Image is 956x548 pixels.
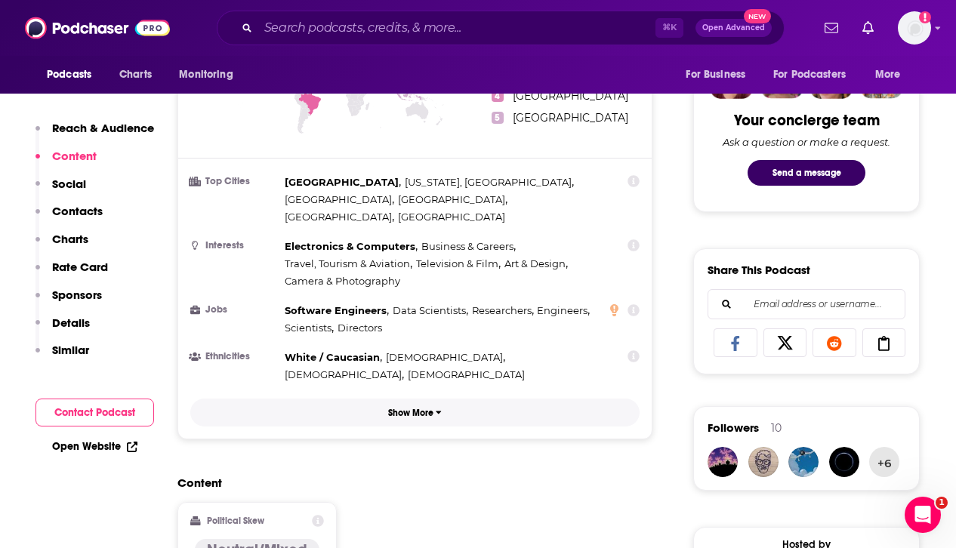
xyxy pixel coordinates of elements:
a: Show notifications dropdown [819,15,844,41]
span: , [285,208,394,226]
span: , [285,191,394,208]
span: , [285,238,418,255]
span: Art & Design [504,257,566,269]
span: Charts [119,64,152,85]
p: Charts [52,232,88,246]
span: Directors [338,322,382,334]
span: Engineers [537,304,587,316]
span: 4 [492,90,504,102]
span: , [405,174,574,191]
a: Show notifications dropdown [856,15,880,41]
h3: Share This Podcast [708,263,810,277]
span: , [285,174,401,191]
div: 10 [771,421,782,435]
span: [GEOGRAPHIC_DATA] [398,193,505,205]
button: Open AdvancedNew [695,19,772,37]
button: Details [35,316,90,343]
span: White / Caucasian [285,351,380,363]
button: Rate Card [35,260,108,288]
span: Travel, Tourism & Aviation [285,257,410,269]
span: More [875,64,901,85]
button: Reach & Audience [35,121,154,149]
a: Share on Facebook [714,328,757,357]
div: Search followers [708,289,905,319]
a: Podchaser - Follow, Share and Rate Podcasts [25,14,170,42]
button: Similar [35,343,89,371]
p: Rate Card [52,260,108,274]
span: [GEOGRAPHIC_DATA] [398,211,505,223]
button: Show More [190,399,640,426]
button: Charts [35,232,88,260]
a: Open Website [52,440,137,453]
span: , [386,349,505,366]
a: Copy Link [862,328,906,357]
span: [DEMOGRAPHIC_DATA] [386,351,503,363]
span: Logged in as systemsteam [898,11,931,45]
h3: Top Cities [190,177,279,186]
button: open menu [865,60,920,89]
span: , [285,366,404,383]
a: Denons [708,447,738,477]
span: , [504,255,568,272]
button: Sponsors [35,288,102,316]
span: [US_STATE], [GEOGRAPHIC_DATA] [405,176,572,188]
span: Podcasts [47,64,91,85]
input: Search podcasts, credits, & more... [258,16,655,40]
span: , [393,302,468,319]
span: Monitoring [179,64,233,85]
button: Send a message [748,160,865,186]
span: , [285,255,412,272]
p: Social [52,177,86,191]
div: Ask a question or make a request. [723,136,890,148]
input: Email address or username... [720,290,893,319]
p: Show More [388,408,433,418]
button: Social [35,177,86,205]
button: open menu [36,60,111,89]
p: Reach & Audience [52,121,154,135]
h2: Content [177,476,640,490]
a: Share on X/Twitter [763,328,807,357]
h3: Jobs [190,305,279,315]
span: Software Engineers [285,304,387,316]
p: Contacts [52,204,103,218]
span: , [285,349,382,366]
svg: Add a profile image [919,11,931,23]
span: , [285,302,389,319]
div: Your concierge team [734,111,880,130]
h3: Interests [190,241,279,251]
a: Charts [109,60,161,89]
p: Details [52,316,90,330]
img: harvardchen97 [829,447,859,477]
button: open menu [168,60,252,89]
iframe: Intercom live chat [905,497,941,533]
span: , [416,255,501,272]
span: , [398,191,507,208]
span: For Business [686,64,745,85]
button: open menu [763,60,868,89]
img: fragadaleta [748,447,779,477]
span: Business & Careers [421,240,513,252]
button: Content [35,149,97,177]
span: Open Advanced [702,24,765,32]
button: Contact Podcast [35,399,154,426]
span: [GEOGRAPHIC_DATA] [513,111,628,125]
span: , [421,238,516,255]
span: [GEOGRAPHIC_DATA] [285,211,392,223]
img: User Profile [898,11,931,45]
span: [GEOGRAPHIC_DATA] [285,193,392,205]
span: Television & Film [416,257,498,269]
div: Search podcasts, credits, & more... [217,11,785,45]
span: [GEOGRAPHIC_DATA] [513,89,628,103]
span: 1 [936,497,948,509]
button: Contacts [35,204,103,232]
span: [GEOGRAPHIC_DATA] [285,176,399,188]
img: glo0101 [788,447,819,477]
p: Sponsors [52,288,102,302]
p: Similar [52,343,89,357]
a: Share on Reddit [813,328,856,357]
span: [DEMOGRAPHIC_DATA] [408,368,525,380]
button: open menu [675,60,764,89]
